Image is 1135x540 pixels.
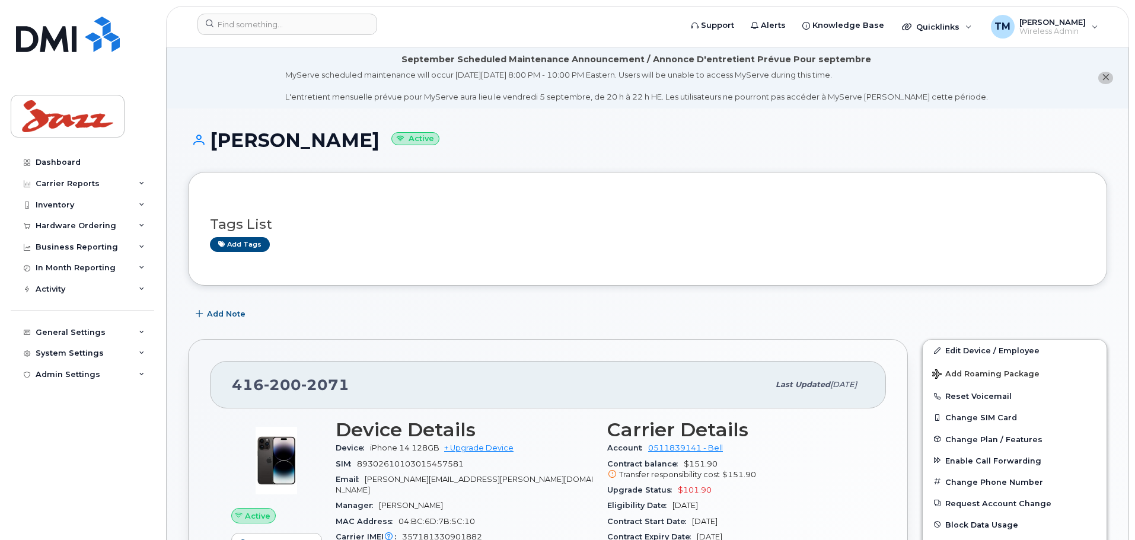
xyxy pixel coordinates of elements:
[923,385,1107,407] button: Reset Voicemail
[607,501,672,510] span: Eligibility Date
[692,517,718,526] span: [DATE]
[932,369,1040,381] span: Add Roaming Package
[401,53,871,66] div: September Scheduled Maintenance Announcement / Annonce D'entretient Prévue Pour septembre
[945,434,1042,443] span: Change Plan / Features
[923,450,1107,471] button: Enable Call Forwarding
[619,470,720,479] span: Transfer responsibility cost
[301,376,349,394] span: 2071
[923,514,1107,535] button: Block Data Usage
[607,517,692,526] span: Contract Start Date
[210,217,1085,232] h3: Tags List
[336,459,357,468] span: SIM
[678,485,712,494] span: $101.90
[945,456,1041,465] span: Enable Call Forwarding
[607,485,678,494] span: Upgrade Status
[672,501,698,510] span: [DATE]
[391,132,439,146] small: Active
[444,443,514,452] a: + Upgrade Device
[232,376,349,394] span: 416
[607,459,865,481] span: $151.90
[607,459,684,468] span: Contract balance
[285,69,988,103] div: MyServe scheduled maintenance will occur [DATE][DATE] 8:00 PM - 10:00 PM Eastern. Users will be u...
[923,471,1107,493] button: Change Phone Number
[336,517,398,526] span: MAC Address
[776,380,830,389] span: Last updated
[357,459,464,468] span: 89302610103015457581
[245,510,270,522] span: Active
[722,470,756,479] span: $151.90
[398,517,475,526] span: 04:BC:6D:7B:5C:10
[336,419,593,440] h3: Device Details
[336,475,593,494] span: [PERSON_NAME][EMAIL_ADDRESS][PERSON_NAME][DOMAIN_NAME]
[607,419,865,440] h3: Carrier Details
[923,340,1107,361] a: Edit Device / Employee
[379,501,443,510] span: [PERSON_NAME]
[207,308,246,319] span: Add Note
[188,303,256,325] button: Add Note
[241,425,312,496] img: image20231002-3703462-njx0qo.jpeg
[1098,72,1113,84] button: close notification
[830,380,857,389] span: [DATE]
[210,237,270,252] a: Add tags
[607,443,648,452] span: Account
[264,376,301,394] span: 200
[648,443,723,452] a: 0511839141 - Bell
[923,429,1107,450] button: Change Plan / Features
[336,443,370,452] span: Device
[336,475,365,484] span: Email
[370,443,439,452] span: iPhone 14 128GB
[336,501,379,510] span: Manager
[188,130,1107,151] h1: [PERSON_NAME]
[923,407,1107,428] button: Change SIM Card
[923,361,1107,385] button: Add Roaming Package
[923,493,1107,514] button: Request Account Change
